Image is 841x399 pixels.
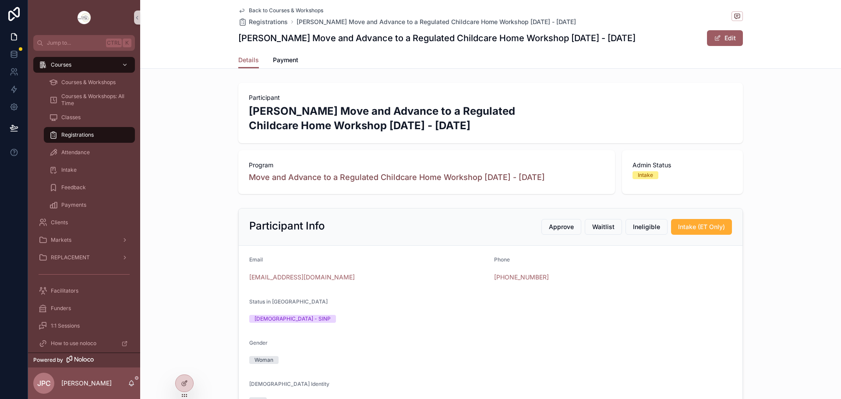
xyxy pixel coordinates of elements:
button: Approve [541,219,581,235]
a: Funders [33,300,135,316]
span: 1:1 Sessions [51,322,80,329]
span: Powered by [33,357,63,364]
span: Program [249,161,604,169]
span: Email [249,256,263,263]
span: [DEMOGRAPHIC_DATA] Identity [249,381,329,387]
img: App logo [77,11,91,25]
button: Jump to...CtrlK [33,35,135,51]
span: Details [238,56,259,64]
span: Approve [549,222,574,231]
a: Attendance [44,145,135,160]
span: Courses [51,61,71,68]
a: Courses & Workshops [44,74,135,90]
a: Payment [273,52,298,70]
h1: [PERSON_NAME] Move and Advance to a Regulated Childcare Home Workshop [DATE] - [DATE] [238,32,636,44]
a: [PHONE_NUMBER] [494,273,549,282]
div: Woman [254,356,273,364]
a: Courses & Workshops: All Time [44,92,135,108]
span: Phone [494,256,510,263]
button: Ineligible [625,219,668,235]
a: How to use noloco [33,335,135,351]
span: JPC [37,378,51,388]
span: Registrations [249,18,288,26]
a: Feedback [44,180,135,195]
h2: [PERSON_NAME] Move and Advance to a Regulated Childcare Home Workshop [DATE] - [DATE] [249,104,732,133]
h2: Participant Info [249,219,325,233]
a: Move and Advance to a Regulated Childcare Home Workshop [DATE] - [DATE] [249,171,545,184]
a: Markets [33,232,135,248]
span: Feedback [61,184,86,191]
span: Status in [GEOGRAPHIC_DATA] [249,298,328,305]
button: Edit [707,30,743,46]
span: Payments [61,201,86,208]
a: Details [238,52,259,69]
a: 1:1 Sessions [33,318,135,334]
span: Registrations [61,131,94,138]
span: Attendance [61,149,90,156]
div: Intake [638,171,653,179]
div: scrollable content [28,51,140,353]
a: Registrations [44,127,135,143]
span: Facilitators [51,287,78,294]
span: K [124,39,131,46]
a: REPLACEMENT [33,250,135,265]
span: Funders [51,305,71,312]
span: REPLACEMENT [51,254,90,261]
a: [EMAIL_ADDRESS][DOMAIN_NAME] [249,273,355,282]
span: Gender [249,339,268,346]
a: Intake [44,162,135,178]
span: Classes [61,114,81,121]
a: Facilitators [33,283,135,299]
span: Courses & Workshops: All Time [61,93,126,107]
div: [DEMOGRAPHIC_DATA] - SINP [254,315,331,323]
a: Classes [44,109,135,125]
span: Clients [51,219,68,226]
span: Intake [61,166,77,173]
a: [PERSON_NAME] Move and Advance to a Regulated Childcare Home Workshop [DATE] - [DATE] [297,18,576,26]
p: [PERSON_NAME] [61,379,112,388]
span: Admin Status [633,161,732,169]
button: Waitlist [585,219,622,235]
a: Payments [44,197,135,213]
span: Back to Courses & Workshops [249,7,323,14]
span: Participant [249,93,732,102]
a: Back to Courses & Workshops [238,7,323,14]
span: How to use noloco [51,340,96,347]
span: Ineligible [633,222,660,231]
span: Jump to... [47,39,102,46]
span: Intake (ET Only) [678,222,725,231]
button: Intake (ET Only) [671,219,732,235]
a: Courses [33,57,135,73]
a: Registrations [238,18,288,26]
span: Payment [273,56,298,64]
span: Courses & Workshops [61,79,116,86]
span: Waitlist [592,222,615,231]
span: Ctrl [106,39,122,47]
span: Markets [51,237,71,244]
a: Clients [33,215,135,230]
a: Powered by [28,353,140,367]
